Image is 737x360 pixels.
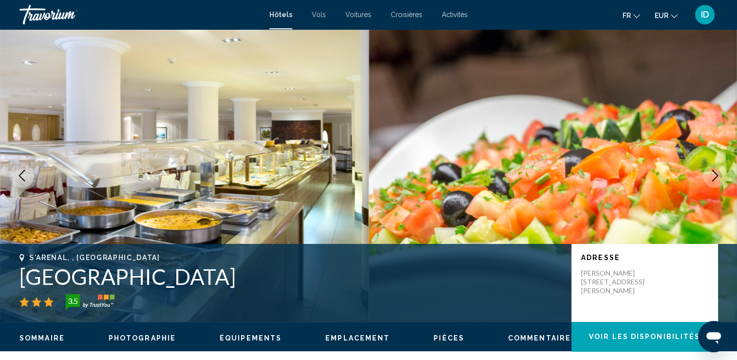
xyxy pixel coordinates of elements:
span: Sommaire [19,334,65,342]
p: [PERSON_NAME][STREET_ADDRESS][PERSON_NAME] [581,269,659,295]
span: Emplacement [325,334,390,342]
span: Pièces [434,334,464,342]
button: Change currency [655,8,678,22]
img: trustyou-badge-hor.svg [66,294,114,310]
span: S'arenal, , [GEOGRAPHIC_DATA] [29,254,160,261]
span: EUR [655,12,668,20]
a: Vols [312,11,326,19]
button: Next image [703,163,727,188]
span: Équipements [220,334,282,342]
button: Pièces [434,334,464,342]
h1: [GEOGRAPHIC_DATA] [19,264,562,289]
span: Photographie [109,334,176,342]
p: Adresse [581,254,708,261]
a: Croisières [391,11,422,19]
button: Voir les disponibilités [571,322,718,351]
span: Voir les disponibilités [589,333,700,341]
button: Équipements [220,334,282,342]
button: Sommaire [19,334,65,342]
button: Photographie [109,334,176,342]
button: Change language [623,8,640,22]
button: User Menu [692,4,718,25]
button: Commentaires [508,334,576,342]
iframe: Bouton de lancement de la fenêtre de messagerie [698,321,729,352]
a: Activités [442,11,468,19]
span: fr [623,12,631,20]
span: ID [701,10,709,20]
a: Travorium [19,5,260,24]
button: Previous image [10,163,34,188]
span: Commentaires [508,334,576,342]
a: Hôtels [269,11,292,19]
a: Voitures [345,11,371,19]
div: 3.5 [63,295,82,307]
button: Emplacement [325,334,390,342]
